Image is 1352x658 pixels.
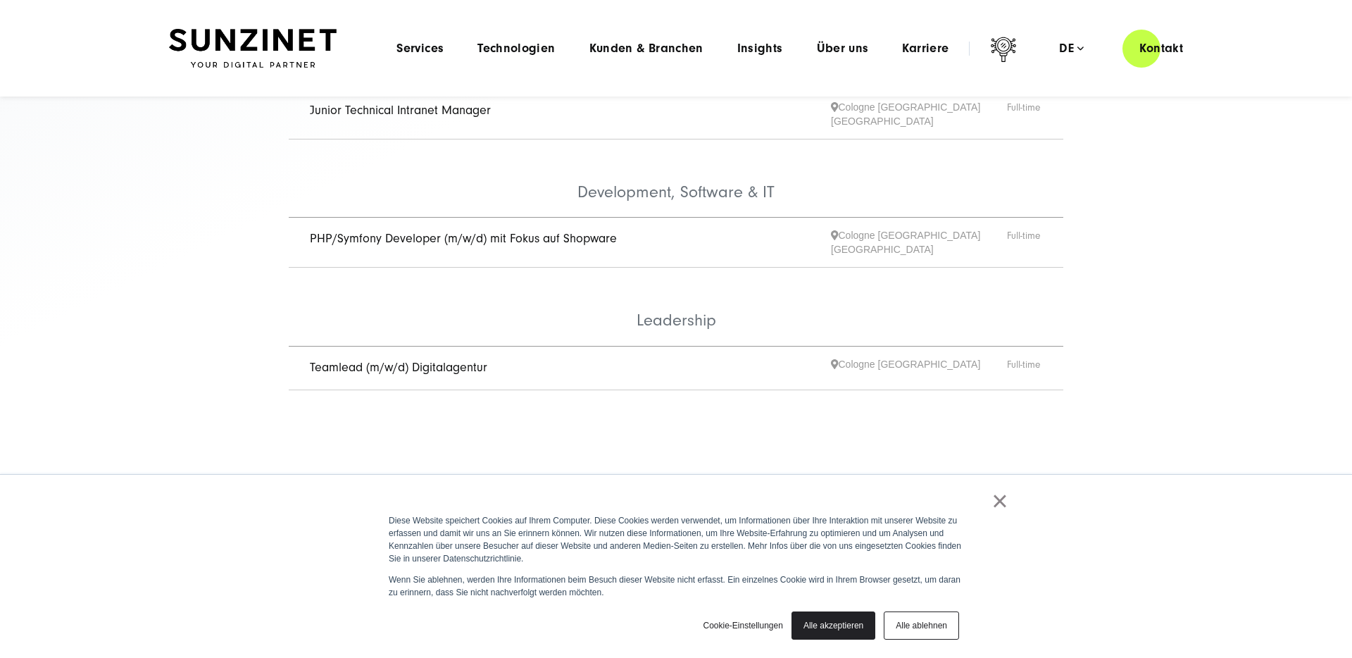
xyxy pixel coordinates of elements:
a: Kunden & Branchen [589,42,703,56]
p: Wenn Sie ablehnen, werden Ihre Informationen beim Besuch dieser Website nicht erfasst. Ein einzel... [389,573,963,599]
span: Cologne [GEOGRAPHIC_DATA] [GEOGRAPHIC_DATA] [831,228,1007,256]
a: Karriere [902,42,949,56]
p: Diese Website speichert Cookies auf Ihrem Computer. Diese Cookies werden verwendet, um Informatio... [389,514,963,565]
h2: Nimm deine Zukunft in die Hand! [162,464,662,559]
li: Development, Software & IT [289,139,1063,218]
span: Cologne [GEOGRAPHIC_DATA] [831,357,1007,379]
a: Teamlead (m/w/d) Digitalagentur [310,360,487,375]
div: de [1059,42,1084,56]
span: Full-time [1007,357,1042,379]
a: PHP/Symfony Developer (m/w/d) mit Fokus auf Shopware [310,231,617,246]
a: Cookie-Einstellungen [703,619,782,632]
a: Alle akzeptieren [791,612,875,640]
span: Full-time [1007,100,1042,128]
a: Kontakt [1122,28,1200,68]
a: Junior Technical Intranet Manager [310,103,491,118]
a: Alle ablehnen [884,612,959,640]
a: Technologien [477,42,555,56]
span: Full-time [1007,228,1042,256]
span: Cologne [GEOGRAPHIC_DATA] [GEOGRAPHIC_DATA] [831,100,1007,128]
a: Über uns [817,42,869,56]
a: Insights [737,42,783,56]
li: Leadership [289,268,1063,347]
img: SUNZINET Full Service Digital Agentur [169,29,337,68]
a: × [991,495,1008,507]
a: Services [396,42,444,56]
